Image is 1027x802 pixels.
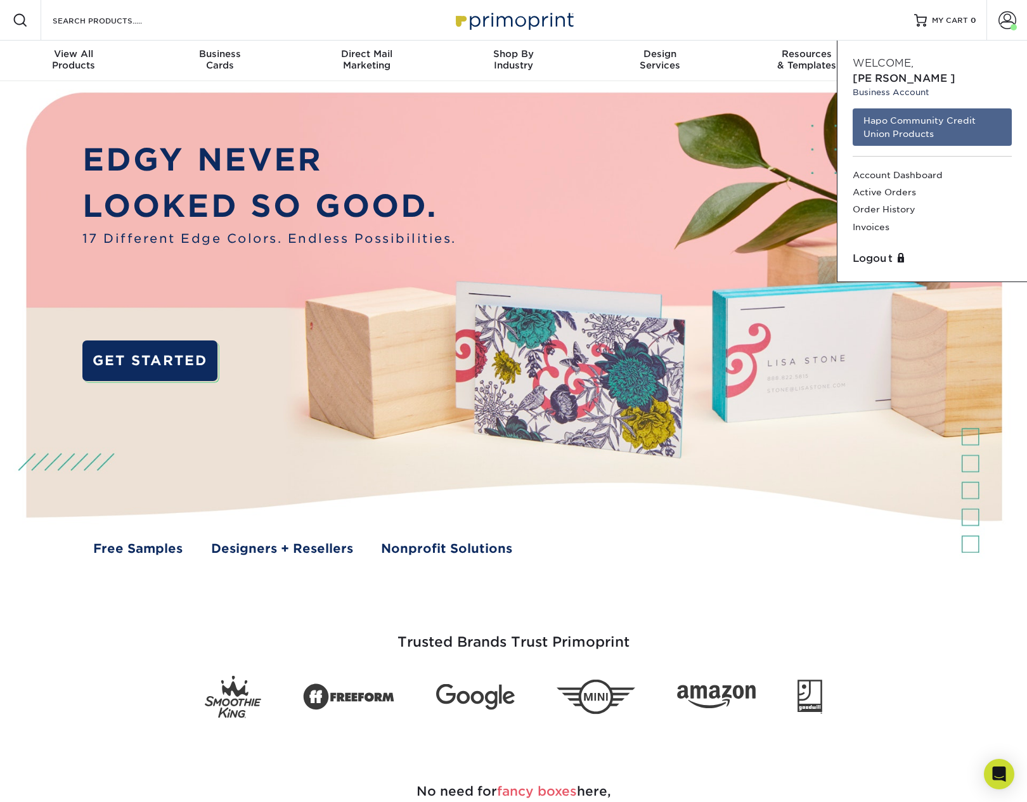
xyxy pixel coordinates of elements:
a: Hapo Community Credit Union Products [853,108,1012,146]
span: [PERSON_NAME] [853,72,955,84]
img: Amazon [677,685,756,709]
div: Open Intercom Messenger [984,759,1014,789]
span: Business [146,48,293,60]
small: Business Account [853,86,1012,98]
a: GET STARTED [82,340,218,381]
a: Designers + Resellers [211,540,353,558]
a: DesignServices [587,41,733,81]
span: MY CART [932,15,968,26]
a: Active Orders [853,184,1012,201]
a: Logout [853,251,1012,266]
a: Shop ByIndustry [440,41,586,81]
span: 17 Different Edge Colors. Endless Possibilities. [82,230,456,248]
img: Freeform [303,676,394,717]
img: Google [436,683,515,709]
p: LOOKED SO GOOD. [82,183,456,230]
span: Direct Mail [294,48,440,60]
div: Industry [440,48,586,71]
img: Smoothie King [205,676,261,718]
a: Resources& Templates [733,41,880,81]
span: fancy boxes [497,784,577,799]
div: Marketing [294,48,440,71]
div: & Templates [733,48,880,71]
a: Invoices [853,219,1012,236]
img: Goodwill [798,680,822,714]
a: Order History [853,201,1012,218]
p: EDGY NEVER [82,137,456,183]
a: Direct MailMarketing [294,41,440,81]
span: Shop By [440,48,586,60]
span: Welcome, [853,57,914,69]
img: Mini [557,679,635,714]
span: Design [587,48,733,60]
img: Primoprint [450,6,577,34]
h3: Trusted Brands Trust Primoprint [143,604,884,666]
a: Nonprofit Solutions [381,540,512,558]
a: Account Dashboard [853,167,1012,184]
input: SEARCH PRODUCTS..... [51,13,175,28]
a: BusinessCards [146,41,293,81]
div: Cards [146,48,293,71]
div: Services [587,48,733,71]
span: Resources [733,48,880,60]
span: 0 [971,16,976,25]
iframe: Google Customer Reviews [3,763,108,798]
a: Free Samples [93,540,183,558]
